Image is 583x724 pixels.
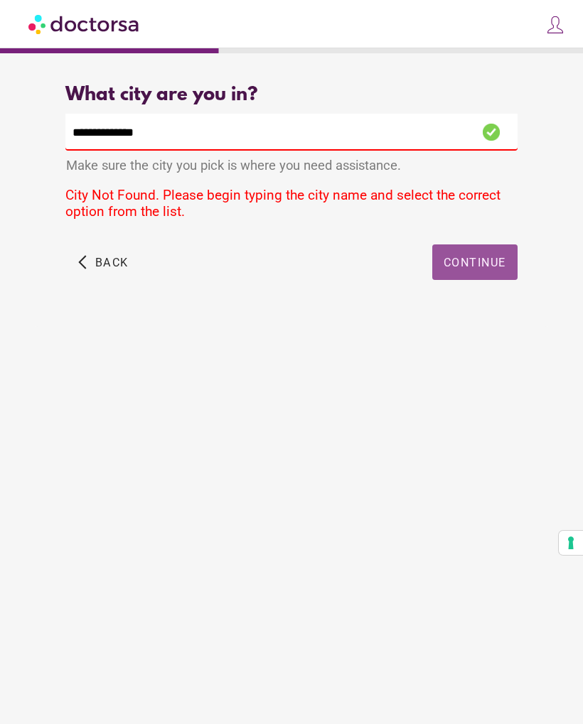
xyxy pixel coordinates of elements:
[28,8,141,40] img: Doctorsa.com
[73,244,134,280] button: arrow_back_ios Back
[432,244,518,280] button: Continue
[545,15,565,35] img: icons8-customer-100.png
[559,531,583,555] button: Your consent preferences for tracking technologies
[444,256,506,269] span: Continue
[95,256,129,269] span: Back
[65,85,517,107] div: What city are you in?
[65,187,517,220] div: City Not Found. Please begin typing the city name and select the correct option from the list.
[65,151,517,183] div: Make sure the city you pick is where you need assistance.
